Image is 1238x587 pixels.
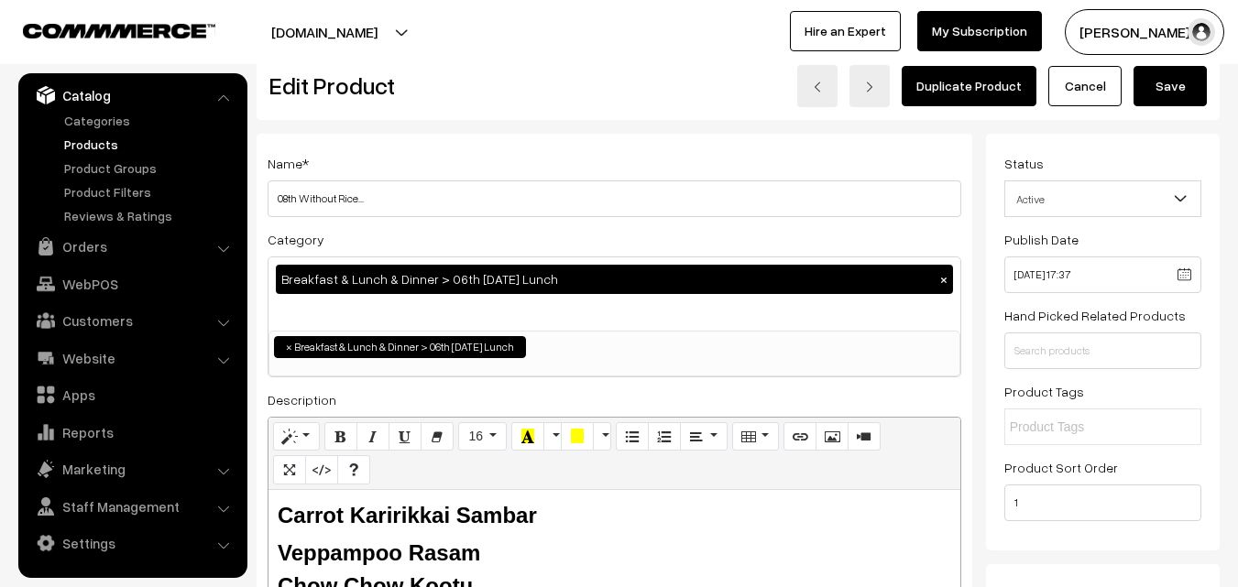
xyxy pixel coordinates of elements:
input: Search products [1004,332,1201,369]
button: Video [848,422,881,451]
a: Marketing [23,452,241,485]
a: Settings [23,527,241,560]
img: COMMMERCE [23,24,215,38]
button: Paragraph [680,422,727,451]
a: Reports [23,416,241,449]
img: user [1188,18,1215,46]
input: Enter Number [1004,484,1201,521]
label: Hand Picked Related Products [1004,306,1186,325]
button: Italic (CTRL+I) [356,422,389,451]
a: Hire an Expert [790,11,901,51]
button: Link (CTRL+K) [783,422,816,451]
span: Active [1004,180,1201,217]
label: Product Tags [1004,382,1084,401]
button: × [936,271,952,288]
img: left-arrow.png [812,82,823,92]
span: 16 [468,429,483,443]
img: right-arrow.png [864,82,875,92]
label: Publish Date [1004,230,1079,249]
button: Picture [816,422,849,451]
button: Ordered list (CTRL+SHIFT+NUM8) [648,422,681,451]
span: × [286,339,292,355]
input: Publish Date [1004,256,1201,293]
button: [PERSON_NAME] s… [1065,9,1224,55]
a: Product Filters [60,182,241,201]
button: Recent Color [511,422,544,451]
button: More Color [593,422,611,451]
label: Name [268,154,309,173]
button: Save [1134,66,1207,106]
button: More Color [543,422,562,451]
input: Name [268,180,961,217]
button: Code View [305,455,338,484]
button: Style [273,422,320,451]
a: Staff Management [23,490,241,523]
a: WebPOS [23,267,241,300]
a: Website [23,342,241,375]
a: Cancel [1048,66,1122,106]
button: Bold (CTRL+B) [324,422,357,451]
button: Remove Font Style (CTRL+\) [421,422,454,451]
button: Help [337,455,370,484]
li: Breakfast & Lunch & Dinner > 06th Monday Lunch [274,336,526,358]
a: Apps [23,378,241,411]
a: Reviews & Ratings [60,206,241,225]
button: Full Screen [273,455,306,484]
a: Catalog [23,79,241,112]
button: Underline (CTRL+U) [389,422,422,451]
input: Product Tags [1010,418,1170,437]
button: Font Size [458,422,507,451]
label: Status [1004,154,1044,173]
label: Category [268,230,324,249]
label: Product Sort Order [1004,458,1118,477]
label: Description [268,390,336,409]
a: Product Groups [60,158,241,178]
span: Active [1005,183,1200,215]
b: Carrot Karirikkai Sambar [278,503,537,527]
button: [DOMAIN_NAME] [207,9,442,55]
div: Breakfast & Lunch & Dinner > 06th [DATE] Lunch [276,265,953,294]
button: Background Color [561,422,594,451]
h2: Edit Product [269,71,644,100]
a: Duplicate Product [902,66,1036,106]
a: Categories [60,111,241,130]
a: My Subscription [917,11,1042,51]
a: Customers [23,304,241,337]
a: Orders [23,230,241,263]
b: Veppampoo Rasam [278,540,480,565]
a: Products [60,135,241,154]
button: Table [732,422,779,451]
a: COMMMERCE [23,18,183,40]
button: Unordered list (CTRL+SHIFT+NUM7) [616,422,649,451]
